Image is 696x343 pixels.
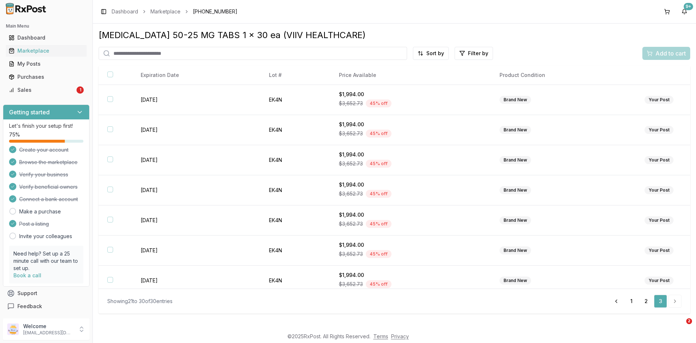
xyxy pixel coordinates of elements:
div: $1,994.00 [339,151,482,158]
button: Dashboard [3,32,90,44]
span: $3,652.73 [339,250,363,258]
td: [DATE] [132,266,260,296]
div: Brand New [500,216,531,224]
div: $1,994.00 [339,181,482,188]
td: EK4N [260,175,330,205]
td: EK4N [260,145,330,175]
iframe: Intercom live chat [671,318,689,336]
div: 45 % off [366,130,391,138]
div: $1,994.00 [339,241,482,249]
a: 1 [625,295,638,308]
div: 45 % off [366,250,391,258]
td: [DATE] [132,85,260,115]
button: Sort by [413,47,449,60]
th: Lot # [260,66,330,85]
div: 9+ [684,3,693,10]
span: $3,652.73 [339,190,363,197]
td: EK4N [260,85,330,115]
div: 45 % off [366,190,391,198]
div: $1,994.00 [339,271,482,279]
div: Your Post [645,216,674,224]
span: Filter by [468,50,488,57]
div: $1,994.00 [339,211,482,219]
div: [MEDICAL_DATA] 50-25 MG TABS 1 x 30 ea (VIIV HEALTHCARE) [99,29,690,41]
div: Your Post [645,246,674,254]
button: Purchases [3,71,90,83]
a: Marketplace [6,44,87,57]
button: Support [3,287,90,300]
td: [DATE] [132,175,260,205]
span: Verify beneficial owners [19,183,78,191]
div: Brand New [500,96,531,104]
div: Your Post [645,186,674,194]
div: Purchases [9,73,84,81]
button: Feedback [3,300,90,313]
div: Brand New [500,126,531,134]
a: Invite your colleagues [19,233,72,240]
span: $3,652.73 [339,130,363,137]
a: 2 [639,295,652,308]
a: Go to previous page [609,295,623,308]
h3: Getting started [9,108,50,117]
button: My Posts [3,58,90,70]
span: Browse the marketplace [19,159,78,166]
span: $3,652.73 [339,100,363,107]
div: Your Post [645,277,674,285]
span: Connect a bank account [19,196,78,203]
img: User avatar [7,323,19,335]
span: $3,652.73 [339,160,363,167]
span: $3,652.73 [339,220,363,228]
div: Your Post [645,156,674,164]
span: 2 [686,318,692,324]
div: 45 % off [366,220,391,228]
nav: breadcrumb [112,8,237,15]
button: Filter by [455,47,493,60]
div: Brand New [500,156,531,164]
td: [DATE] [132,115,260,145]
a: Dashboard [112,8,138,15]
button: Sales1 [3,84,90,96]
span: Verify your business [19,171,68,178]
div: 1 [76,86,84,94]
div: Your Post [645,126,674,134]
span: [PHONE_NUMBER] [193,8,237,15]
td: EK4N [260,205,330,236]
a: Book a call [13,272,41,278]
td: EK4N [260,236,330,266]
div: Your Post [645,96,674,104]
a: Marketplace [150,8,181,15]
div: My Posts [9,60,84,68]
span: Feedback [17,303,42,310]
div: Brand New [500,246,531,254]
div: 45 % off [366,160,391,168]
div: Brand New [500,186,531,194]
div: Sales [9,86,75,94]
th: Price Available [330,66,491,85]
a: Terms [373,333,388,339]
td: [DATE] [132,205,260,236]
p: Let's finish your setup first! [9,122,83,130]
button: 9+ [679,6,690,17]
div: Dashboard [9,34,84,41]
span: Create your account [19,146,69,154]
p: Need help? Set up a 25 minute call with our team to set up. [13,250,79,272]
a: Make a purchase [19,208,61,215]
nav: pagination [609,295,681,308]
td: EK4N [260,115,330,145]
td: [DATE] [132,145,260,175]
a: Privacy [391,333,409,339]
img: RxPost Logo [3,3,49,15]
a: Dashboard [6,31,87,44]
span: $3,652.73 [339,281,363,288]
div: $1,994.00 [339,121,482,128]
p: Welcome [23,323,74,330]
a: 3 [654,295,667,308]
div: 45 % off [366,99,391,107]
p: [EMAIL_ADDRESS][DOMAIN_NAME] [23,330,74,336]
div: $1,994.00 [339,91,482,98]
div: 45 % off [366,280,391,288]
h2: Main Menu [6,23,87,29]
div: Marketplace [9,47,84,54]
a: My Posts [6,57,87,70]
span: 75 % [9,131,20,138]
